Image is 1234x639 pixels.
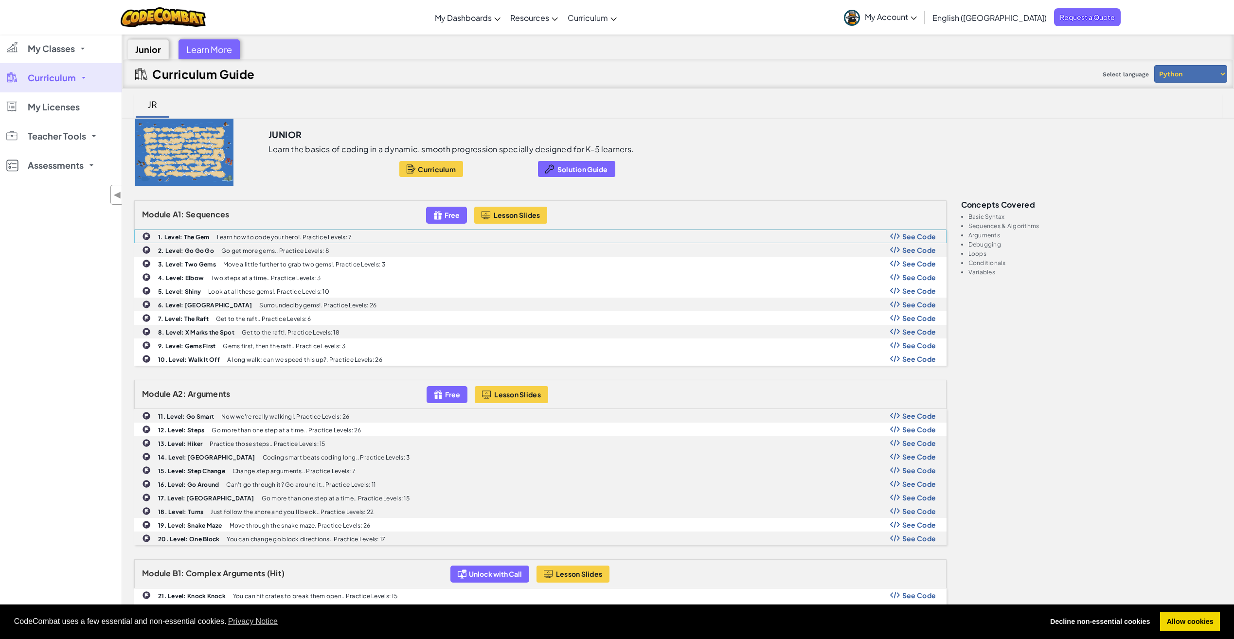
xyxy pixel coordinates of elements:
span: See Code [902,287,936,295]
button: Lesson Slides [474,207,548,224]
img: Show Code Logo [890,521,900,528]
img: IconChallengeLevel.svg [142,411,151,420]
img: IconChallengeLevel.svg [142,507,151,515]
span: CodeCombat uses a few essential and non-essential cookies. [14,614,1036,629]
img: IconChallengeLevel.svg [142,314,151,322]
button: Lesson Slides [475,386,548,403]
img: Show Code Logo [890,592,900,599]
span: See Code [902,591,936,599]
b: 12. Level: Steps [158,426,204,434]
a: 11. Level: Go Smart Now we're really walking!. Practice Levels: 26 Show Code Logo See Code [134,409,947,423]
span: See Code [902,246,936,254]
img: Show Code Logo [890,355,900,362]
img: IconChallengeLevel.svg [142,425,151,434]
p: Move a little further to grab two gems!. Practice Levels: 3 [223,261,385,267]
span: Lesson Slides [494,390,541,398]
img: IconChallengeLevel.svg [142,341,151,350]
b: 9. Level: Gems First [158,342,215,350]
p: Learn the basics of coding in a dynamic, smooth progression specially designed for K-5 learners. [268,144,634,154]
p: Go more than one step at a time.. Practice Levels: 26 [212,427,361,433]
p: Two steps at a time.. Practice Levels: 3 [211,275,321,281]
p: Look at all these gems!. Practice Levels: 10 [208,288,329,295]
p: Change step arguments.. Practice Levels: 7 [232,468,356,474]
a: 15. Level: Step Change Change step arguments.. Practice Levels: 7 Show Code Logo See Code [134,463,947,477]
img: IconChallengeLevel.svg [142,466,151,475]
img: avatar [844,10,860,26]
h3: Concepts covered [961,200,1222,209]
li: Loops [968,250,1222,257]
a: 8. Level: X Marks the Spot Get to the raft!. Practice Levels: 18 Show Code Logo See Code [134,325,947,338]
b: 11. Level: Go Smart [158,413,214,420]
a: Lesson Slides [537,566,610,583]
span: Unlock with Call [469,570,522,578]
a: 5. Level: Shiny Look at all these gems!. Practice Levels: 10 Show Code Logo See Code [134,284,947,298]
p: Get to the raft!. Practice Levels: 18 [242,329,340,336]
img: CodeCombat logo [121,7,206,27]
img: IconChallengeLevel.svg [142,520,151,529]
li: Debugging [968,241,1222,248]
span: A1: Sequences [173,209,230,219]
img: Show Code Logo [890,412,900,419]
b: 13. Level: Hiker [158,440,202,447]
a: English ([GEOGRAPHIC_DATA]) [928,4,1052,31]
div: Learn More [179,39,240,59]
li: Sequences & Algorithms [968,223,1222,229]
span: See Code [902,341,936,349]
b: 21. Level: Knock Knock [158,592,226,600]
a: Curriculum [563,4,622,31]
span: See Code [902,260,936,267]
span: See Code [902,355,936,363]
span: See Code [902,521,936,529]
img: Show Code Logo [890,480,900,487]
a: My Account [839,2,922,33]
a: 2. Level: Go Go Go Go get more gems.. Practice Levels: 8 Show Code Logo See Code [134,243,947,257]
p: Surrounded by gems!. Practice Levels: 26 [259,302,376,308]
img: IconChallengeLevel.svg [142,286,151,295]
span: See Code [902,494,936,501]
a: 19. Level: Snake Maze Move through the snake maze. Practice Levels: 26 Show Code Logo See Code [134,518,947,532]
img: IconChallengeLevel.svg [142,493,151,502]
a: 17. Level: [GEOGRAPHIC_DATA] Go more than one step at a time.. Practice Levels: 15 Show Code Logo... [134,491,947,504]
p: Now we're really walking!. Practice Levels: 26 [221,413,349,420]
a: My Dashboards [430,4,505,31]
span: See Code [902,328,936,336]
b: 17. Level: [GEOGRAPHIC_DATA] [158,495,254,502]
a: 9. Level: Gems First Gems first, then the raft.. Practice Levels: 3 Show Code Logo See Code [134,338,947,352]
a: 3. Level: Two Gems Move a little further to grab two gems!. Practice Levels: 3 Show Code Logo See... [134,257,947,270]
span: See Code [902,273,936,281]
img: IconFreeLevelv2.svg [433,210,442,221]
div: Junior [127,39,169,59]
img: IconChallengeLevel.svg [142,534,151,543]
span: Free [445,390,460,398]
span: My Classes [28,44,75,53]
img: IconChallengeLevel.svg [142,273,151,282]
span: A2: Arguments [173,389,231,399]
a: Resources [505,4,563,31]
span: Resources [510,13,549,23]
b: 10. Level: Walk It Off [158,356,220,363]
img: Show Code Logo [890,440,900,446]
span: Curriculum [568,13,608,23]
img: Show Code Logo [890,508,900,515]
span: Free [445,211,460,219]
p: Move through the snake maze. Practice Levels: 26 [230,522,371,529]
span: Select language [1099,67,1153,82]
img: IconChallengeLevel.svg [142,439,151,447]
span: My Licenses [28,103,80,111]
h2: Curriculum Guide [152,67,255,81]
a: 10. Level: Walk It Off A long walk; can we speed this up?. Practice Levels: 26 Show Code Logo See... [134,352,947,366]
img: Show Code Logo [890,494,900,501]
span: My Account [865,12,917,22]
b: 14. Level: [GEOGRAPHIC_DATA] [158,454,255,461]
img: Show Code Logo [890,260,900,267]
span: Module [142,389,171,399]
p: A long walk; can we speed this up?. Practice Levels: 26 [227,356,382,363]
a: deny cookies [1043,612,1157,632]
span: See Code [902,466,936,474]
b: 16. Level: Go Around [158,481,219,488]
span: See Code [902,301,936,308]
a: Solution Guide [538,161,615,177]
p: Go more than one step at a time.. Practice Levels: 15 [262,495,410,501]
